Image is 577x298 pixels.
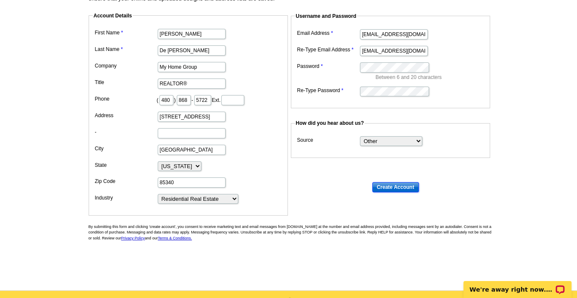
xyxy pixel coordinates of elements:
[95,161,157,169] label: State
[95,177,157,185] label: Zip Code
[121,236,145,240] a: Privacy Policy
[376,73,486,81] p: Between 6 and 20 characters
[297,46,359,53] label: Re-Type Email Address
[95,29,157,37] label: First Name
[89,224,496,242] p: By submitting this form and clicking 'create account', you consent to receive marketing text and ...
[372,182,419,192] input: Create Account
[95,112,157,119] label: Address
[93,12,133,20] legend: Account Details
[95,145,157,152] label: City
[95,194,157,202] label: Industry
[158,236,192,240] a: Terms & Conditions.
[295,12,357,20] legend: Username and Password
[95,95,157,103] label: Phone
[297,62,359,70] label: Password
[458,271,577,298] iframe: LiveChat chat widget
[95,45,157,53] label: Last Name
[295,119,365,127] legend: How did you hear about us?
[95,62,157,70] label: Company
[95,79,157,86] label: Title
[297,87,359,94] label: Re-Type Password
[93,93,284,106] dd: ( ) - Ext.
[297,29,359,37] label: Email Address
[297,136,359,144] label: Source
[95,128,157,136] label: -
